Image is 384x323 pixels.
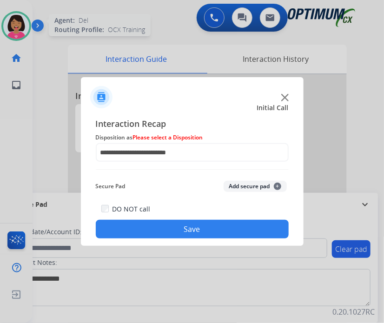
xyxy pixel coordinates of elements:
span: Secure Pad [96,181,126,192]
span: Disposition as [96,132,289,143]
span: Interaction Recap [96,117,289,132]
img: contactIcon [90,86,113,108]
label: DO NOT call [113,204,151,214]
span: Please select a Disposition [133,133,203,141]
span: Initial Call [257,103,289,112]
p: 0.20.1027RC [332,306,375,317]
button: Save [96,220,289,238]
button: Add secure pad+ [224,181,287,192]
span: + [274,183,281,190]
